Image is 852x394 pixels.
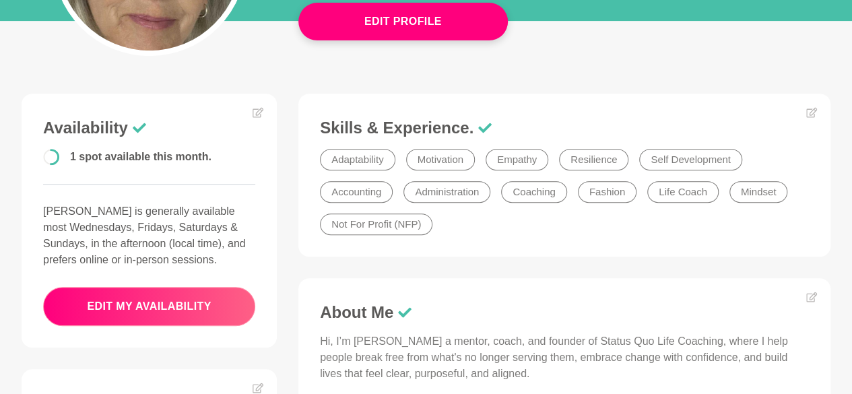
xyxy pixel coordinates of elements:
[298,3,508,40] button: Edit Profile
[320,302,809,323] h3: About Me
[43,287,255,326] button: edit my availability
[320,333,809,382] p: Hi, I’m [PERSON_NAME] a mentor, coach, and founder of Status Quo Life Coaching, where I help peop...
[43,203,255,268] p: [PERSON_NAME] is generally available most Wednesdays, Fridays, Saturdays & Sundays, in the aftern...
[320,118,809,138] h3: Skills & Experience.
[70,151,211,162] span: 1 spot available this month.
[43,118,255,138] h3: Availability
